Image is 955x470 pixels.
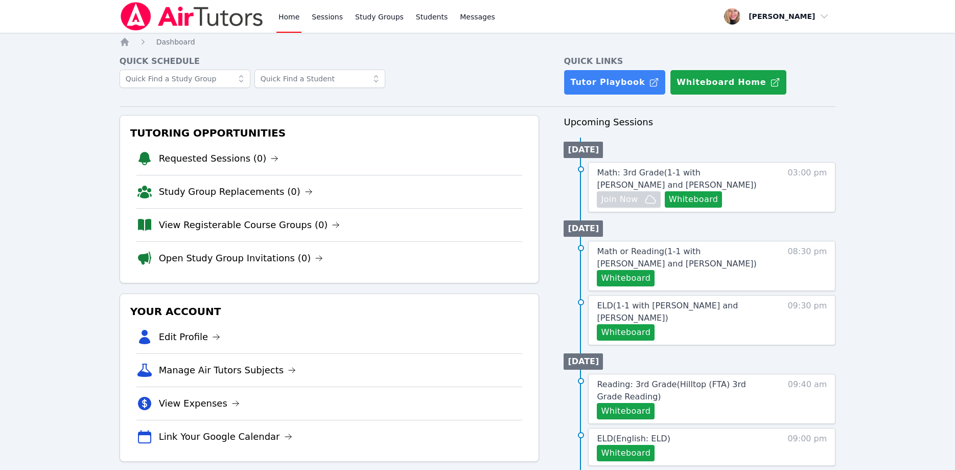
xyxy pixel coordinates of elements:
[564,55,835,68] h4: Quick Links
[159,330,221,344] a: Edit Profile
[156,38,195,46] span: Dashboard
[564,220,603,237] li: [DATE]
[128,302,531,321] h3: Your Account
[670,70,787,95] button: Whiteboard Home
[597,324,655,341] button: Whiteboard
[597,403,655,419] button: Whiteboard
[159,251,323,265] a: Open Study Group Invitations (0)
[120,55,540,68] h4: Quick Schedule
[159,396,240,411] a: View Expenses
[787,433,827,461] span: 09:00 pm
[788,378,827,419] span: 09:40 am
[159,363,296,377] a: Manage Air Tutors Subjects
[597,379,746,401] span: Reading: 3rd Grade ( Hilltop (FTA) 3rd Grade Reading )
[159,151,279,166] a: Requested Sessions (0)
[120,70,250,88] input: Quick Find a Study Group
[597,191,660,208] button: Join Now
[564,353,603,370] li: [DATE]
[597,167,769,191] a: Math: 3rd Grade(1-1 with [PERSON_NAME] and [PERSON_NAME])
[601,193,638,206] span: Join Now
[597,270,655,286] button: Whiteboard
[120,37,836,47] nav: Breadcrumb
[597,245,769,270] a: Math or Reading(1-1 with [PERSON_NAME] and [PERSON_NAME])
[787,167,827,208] span: 03:00 pm
[460,12,495,22] span: Messages
[597,378,769,403] a: Reading: 3rd Grade(Hilltop (FTA) 3rd Grade Reading)
[254,70,385,88] input: Quick Find a Student
[128,124,531,142] h3: Tutoring Opportunities
[564,142,603,158] li: [DATE]
[597,301,738,323] span: ELD ( 1-1 with [PERSON_NAME] and [PERSON_NAME] )
[665,191,723,208] button: Whiteboard
[156,37,195,47] a: Dashboard
[597,247,756,268] span: Math or Reading ( 1-1 with [PERSON_NAME] and [PERSON_NAME] )
[564,115,835,129] h3: Upcoming Sessions
[597,433,670,445] a: ELD(English: ELD)
[564,70,666,95] a: Tutor Playbook
[120,2,264,31] img: Air Tutors
[159,430,292,444] a: Link Your Google Calendar
[597,300,769,324] a: ELD(1-1 with [PERSON_NAME] and [PERSON_NAME])
[159,218,340,232] a: View Registerable Course Groups (0)
[597,434,670,443] span: ELD ( English: ELD )
[159,185,313,199] a: Study Group Replacements (0)
[597,445,655,461] button: Whiteboard
[787,245,827,286] span: 08:30 pm
[597,168,756,190] span: Math: 3rd Grade ( 1-1 with [PERSON_NAME] and [PERSON_NAME] )
[787,300,827,341] span: 09:30 pm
